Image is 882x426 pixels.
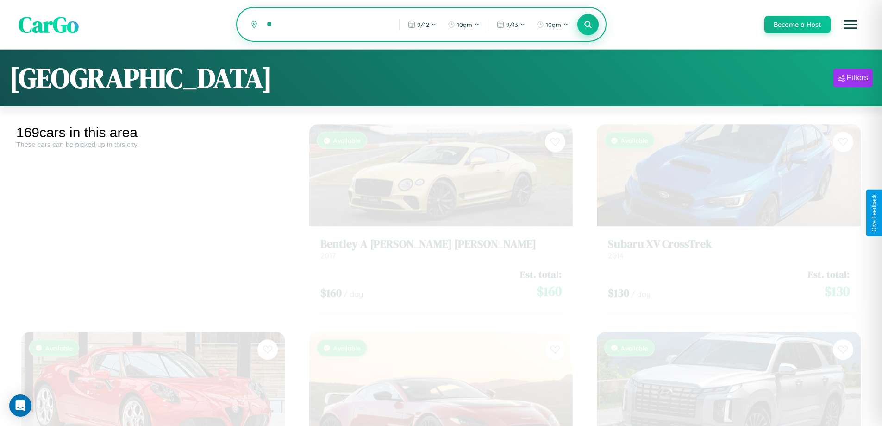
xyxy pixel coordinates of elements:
span: Available [45,336,73,344]
span: / day [631,281,651,291]
span: 2014 [608,243,624,252]
h3: Bentley A [PERSON_NAME] [PERSON_NAME] [320,229,562,243]
span: / day [344,281,363,291]
div: These cars can be picked up in this city. [16,140,290,148]
h3: Subaru XV CrossTrek [608,229,850,243]
div: 169 cars in this area [16,125,290,140]
span: $ 160 [320,277,342,292]
button: Become a Host [764,16,831,33]
span: Est. total: [520,260,562,273]
a: Bentley A [PERSON_NAME] [PERSON_NAME]2017 [320,229,562,252]
span: $ 130 [825,274,850,292]
div: Open Intercom Messenger [9,394,31,417]
span: Est. total: [808,260,850,273]
span: Available [333,336,361,344]
h1: [GEOGRAPHIC_DATA] [9,59,272,97]
span: 2017 [320,243,336,252]
span: Available [333,128,361,136]
span: 10am [546,21,561,28]
div: Give Feedback [871,194,877,232]
span: $ 160 [537,274,562,292]
span: 10am [457,21,472,28]
button: Open menu [838,12,863,38]
button: 10am [532,17,573,32]
span: $ 130 [608,277,629,292]
button: 10am [443,17,484,32]
a: Subaru XV CrossTrek2014 [608,229,850,252]
span: CarGo [19,9,79,40]
div: Filters [847,73,868,83]
span: 9 / 13 [506,21,518,28]
span: 9 / 12 [417,21,429,28]
button: 9/12 [403,17,441,32]
span: Available [621,336,648,344]
button: Filters [833,69,873,87]
button: 9/13 [492,17,530,32]
span: Available [621,128,648,136]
